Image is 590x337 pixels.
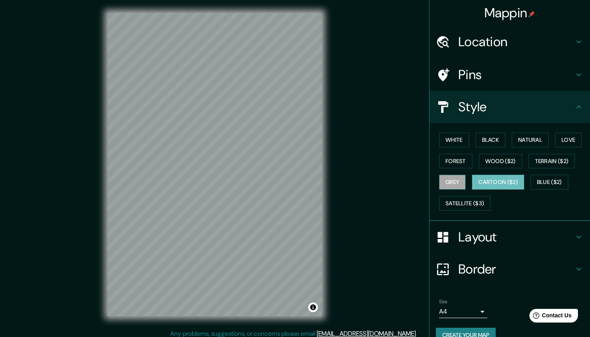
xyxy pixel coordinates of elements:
button: Forest [439,154,472,169]
button: Blue ($2) [531,175,568,190]
label: Size [439,298,448,305]
h4: Pins [458,67,574,83]
button: Toggle attribution [308,302,318,312]
div: Style [429,91,590,123]
button: Terrain ($2) [529,154,575,169]
button: Natural [512,133,549,147]
button: Grey [439,175,466,190]
button: White [439,133,469,147]
h4: Layout [458,229,574,245]
iframe: Help widget launcher [519,306,581,328]
div: Pins [429,59,590,91]
button: Wood ($2) [479,154,522,169]
button: Love [555,133,582,147]
h4: Border [458,261,574,277]
h4: Style [458,99,574,115]
canvas: Map [108,13,322,316]
button: Black [476,133,506,147]
img: pin-icon.png [529,11,535,17]
div: A4 [439,305,487,318]
div: Location [429,26,590,58]
button: Satellite ($3) [439,196,490,211]
h4: Location [458,34,574,50]
button: Cartoon ($2) [472,175,524,190]
h4: Mappin [484,5,535,21]
div: Layout [429,221,590,253]
div: Border [429,253,590,285]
